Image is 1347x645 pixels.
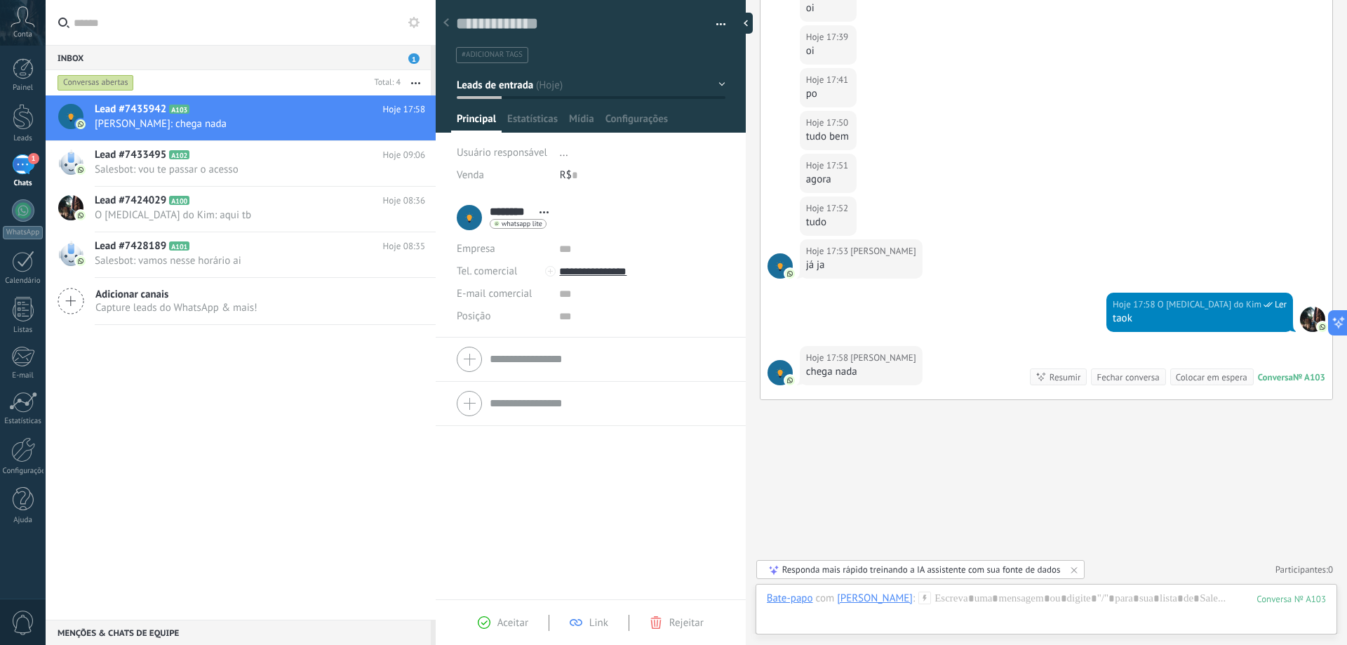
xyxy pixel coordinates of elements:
[806,351,851,365] div: Hoje 17:58
[369,76,401,90] div: Total: 4
[457,260,517,283] button: Tel. comercial
[46,187,436,232] a: Lead #7424029 A100 Hoje 08:36 O [MEDICAL_DATA] do Kim: aqui tb
[569,112,594,133] span: Mídia
[1275,298,1287,312] span: Ler
[806,215,851,230] div: tudo
[13,30,32,39] span: Conta
[1256,593,1326,605] div: 103
[1258,371,1293,383] div: Conversa
[497,616,528,630] span: Aceitar
[46,95,436,140] a: Lead #7435942 A103 Hoje 17:58 [PERSON_NAME]: chega nada
[58,74,134,91] div: Conversas abertas
[76,211,86,220] img: com.amocrm.amocrmwa.svg
[169,196,189,205] span: A100
[768,360,793,385] span: Joakim R
[560,164,725,187] div: R$
[457,164,549,187] div: Venda
[1318,322,1327,332] img: com.amocrm.amocrmwa.svg
[46,141,436,186] a: Lead #7433495 A102 Hoje 09:06 Salesbot: vou te passar o acesso
[806,365,916,379] div: chega nada
[457,283,532,305] button: E-mail comercial
[806,130,851,144] div: tudo bem
[28,153,39,164] span: 1
[76,256,86,266] img: com.amocrm.amocrmwa.svg
[605,112,668,133] span: Configurações
[589,616,608,630] span: Link
[169,241,189,251] span: A101
[768,253,793,279] span: Joakim R
[95,288,257,301] span: Adicionar canais
[95,254,398,267] span: Salesbot: vamos nesse horário ai
[1300,307,1325,332] span: O Tao do Kim
[383,194,425,208] span: Hoje 08:36
[457,265,517,278] span: Tel. comercial
[46,45,431,70] div: Inbox
[457,287,532,300] span: E-mail comercial
[3,516,43,525] div: Ajuda
[806,258,916,272] div: já ja
[95,163,398,176] span: Salesbot: vou te passar o acesso
[1050,371,1081,384] div: Resumir
[806,244,851,258] div: Hoje 17:53
[1113,312,1287,326] div: taok
[782,564,1061,576] div: Responda mais rápido treinando a IA assistente com sua fonte de dados
[95,208,398,222] span: O [MEDICAL_DATA] do Kim: aqui tb
[806,44,851,58] div: oi
[1328,564,1333,576] span: 0
[560,146,568,159] span: ...
[401,70,431,95] button: Mais
[913,592,915,606] span: :
[462,50,523,60] span: #adicionar tags
[383,148,425,162] span: Hoje 09:06
[806,116,851,130] div: Hoje 17:50
[76,119,86,129] img: com.amocrm.amocrmwa.svg
[95,194,166,208] span: Lead #7424029
[1275,564,1333,576] a: Participantes:0
[95,102,166,117] span: Lead #7435942
[46,232,436,277] a: Lead #7428189 A101 Hoje 08:35 Salesbot: vamos nesse horário ai
[1097,371,1159,384] div: Fechar conversa
[837,592,913,604] div: Joakim R
[1158,298,1261,312] span: O Tao do Kim (Seção de vendas)
[3,226,43,239] div: WhatsApp
[408,53,420,64] span: 1
[3,326,43,335] div: Listas
[502,220,542,227] span: whatsapp lite
[806,73,851,87] div: Hoje 17:41
[806,87,851,101] div: po
[95,148,166,162] span: Lead #7433495
[785,375,795,385] img: com.amocrm.amocrmwa.svg
[806,30,851,44] div: Hoje 17:39
[3,467,43,476] div: Configurações
[457,168,484,182] span: Venda
[850,244,916,258] span: Joakim R
[785,269,795,279] img: com.amocrm.amocrmwa.svg
[816,592,835,606] span: com
[3,277,43,286] div: Calendário
[46,620,431,645] div: Menções & Chats de equipe
[95,301,257,314] span: Capture leads do WhatsApp & mais!
[507,112,558,133] span: Estatísticas
[739,13,753,34] div: ocultar
[1176,371,1247,384] div: Colocar em espera
[806,173,851,187] div: agora
[3,417,43,426] div: Estatísticas
[850,351,916,365] span: Joakim R
[3,179,43,188] div: Chats
[95,117,398,131] span: [PERSON_NAME]: chega nada
[457,305,549,328] div: Posição
[3,371,43,380] div: E-mail
[806,159,851,173] div: Hoje 17:51
[383,239,425,253] span: Hoje 08:35
[169,105,189,114] span: A103
[383,102,425,117] span: Hoje 17:58
[669,616,704,630] span: Rejeitar
[1293,371,1325,383] div: № A103
[457,238,549,260] div: Empresa
[1113,298,1158,312] div: Hoje 17:58
[3,84,43,93] div: Painel
[457,146,547,159] span: Usuário responsável
[457,142,549,164] div: Usuário responsável
[457,311,490,321] span: Posição
[3,134,43,143] div: Leads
